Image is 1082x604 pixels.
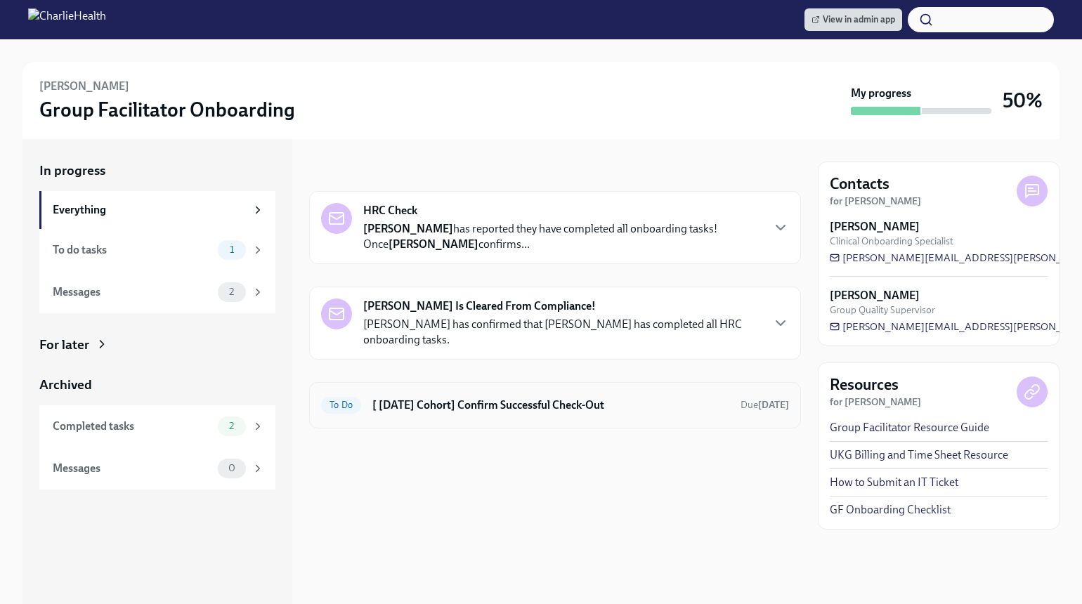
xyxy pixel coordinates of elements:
strong: [DATE] [758,399,789,411]
strong: [PERSON_NAME] [830,219,920,235]
div: Everything [53,202,246,218]
span: Group Quality Supervisor [830,303,935,317]
h3: Group Facilitator Onboarding [39,97,295,122]
a: Messages2 [39,271,275,313]
strong: [PERSON_NAME] [363,222,453,235]
strong: HRC Check [363,203,417,218]
p: has reported they have completed all onboarding tasks! Once confirms... [363,221,761,252]
strong: for [PERSON_NAME] [830,396,921,408]
a: GF Onboarding Checklist [830,502,951,518]
span: 1 [221,244,242,255]
div: For later [39,336,89,354]
a: To do tasks1 [39,229,275,271]
a: View in admin app [804,8,902,31]
strong: [PERSON_NAME] [389,237,478,251]
h6: [ [DATE] Cohort] Confirm Successful Check-Out [372,398,729,413]
a: UKG Billing and Time Sheet Resource [830,447,1008,463]
a: For later [39,336,275,354]
h6: [PERSON_NAME] [39,79,129,94]
span: September 27th, 2025 10:00 [741,398,789,412]
h3: 50% [1003,88,1043,113]
a: To Do[ [DATE] Cohort] Confirm Successful Check-OutDue[DATE] [321,394,789,416]
a: Group Facilitator Resource Guide [830,420,989,435]
p: [PERSON_NAME] has confirmed that [PERSON_NAME] has completed all HRC onboarding tasks. [363,317,761,348]
a: How to Submit an IT Ticket [830,475,958,490]
span: View in admin app [811,13,895,27]
h4: Resources [830,374,899,395]
div: Messages [53,461,212,476]
span: To Do [321,400,361,410]
div: Messages [53,284,212,300]
span: Clinical Onboarding Specialist [830,235,953,248]
a: Everything [39,191,275,229]
div: To do tasks [53,242,212,258]
img: CharlieHealth [28,8,106,31]
span: 2 [221,421,242,431]
strong: My progress [851,86,911,101]
strong: [PERSON_NAME] [830,288,920,303]
div: Completed tasks [53,419,212,434]
span: 0 [220,463,244,473]
a: Messages0 [39,447,275,490]
div: In progress [309,162,375,180]
a: Archived [39,376,275,394]
strong: for [PERSON_NAME] [830,195,921,207]
a: In progress [39,162,275,180]
span: Due [741,399,789,411]
strong: [PERSON_NAME] Is Cleared From Compliance! [363,298,596,314]
a: Completed tasks2 [39,405,275,447]
h4: Contacts [830,173,889,195]
span: 2 [221,287,242,297]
